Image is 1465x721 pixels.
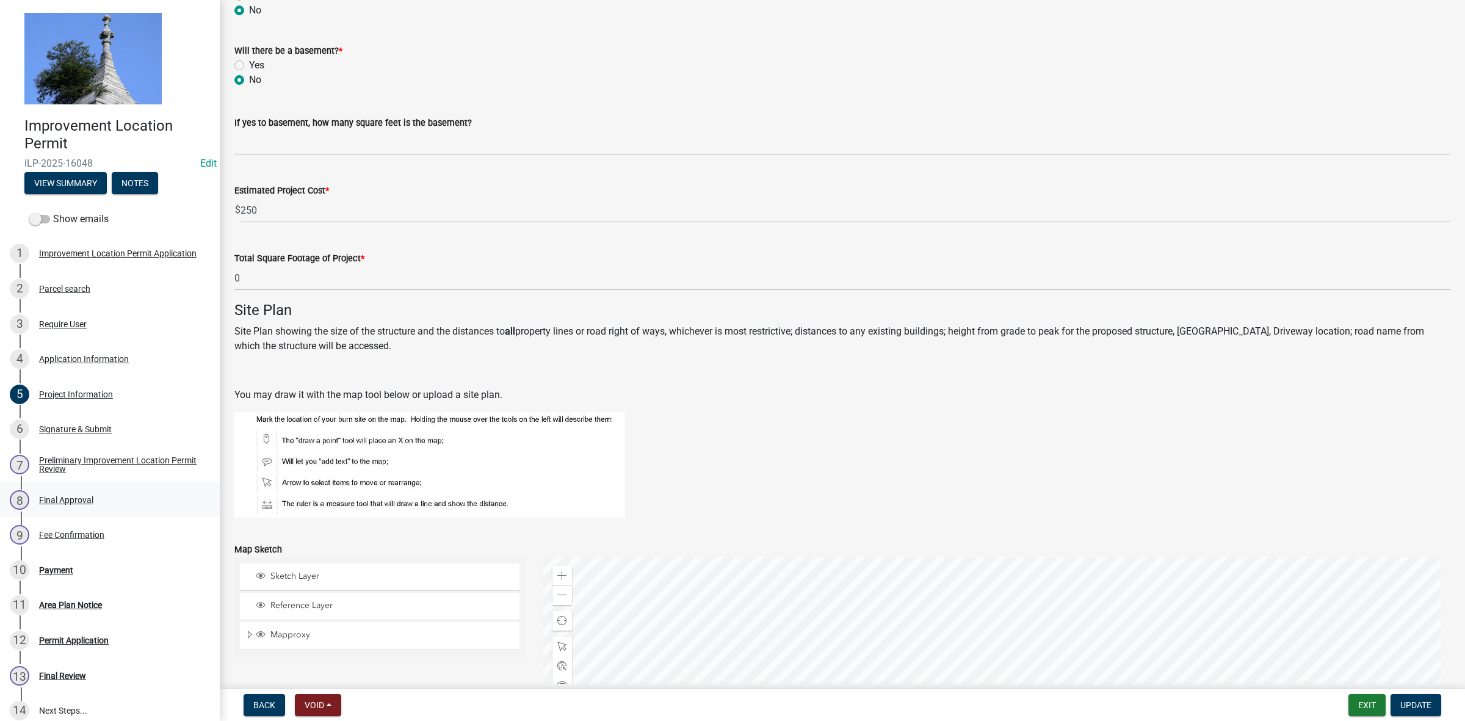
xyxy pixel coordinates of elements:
span: Update [1400,700,1431,710]
div: Reference Layer [254,600,515,612]
li: Mapproxy [240,622,519,650]
label: If yes to basement, how many square feet is the basement? [234,119,472,128]
div: 5 [10,385,29,404]
label: Yes [249,58,264,73]
div: 9 [10,525,29,545]
div: 11 [10,595,29,615]
h4: Site Plan [234,302,1450,319]
div: Final Review [39,672,86,680]
div: Permit Application [39,636,109,645]
button: Update [1391,694,1441,716]
ul: Layer List [239,560,521,654]
div: Mapproxy [254,629,515,642]
div: Signature & Submit [39,425,112,433]
div: Area Plan Notice [39,601,102,609]
div: 14 [10,701,29,720]
span: Reference Layer [267,600,515,611]
div: 2 [10,279,29,299]
label: Map Sketch [234,546,282,554]
div: Zoom out [552,585,572,605]
span: Sketch Layer [267,571,515,582]
button: Exit [1348,694,1386,716]
p: Site Plan showing the size of the structure and the distances to property lines or road right of ... [234,324,1450,353]
label: No [249,3,261,18]
a: Edit [200,158,217,169]
img: map_tools-sm_9c903488-6d06-459d-9e87-41fdf6e21155.jpg [234,412,625,518]
div: 1 [10,244,29,263]
button: View Summary [24,172,107,194]
div: 7 [10,455,29,474]
div: Find my location [552,611,572,631]
div: 8 [10,490,29,510]
div: Require User [39,320,87,328]
wm-modal-confirm: Notes [112,179,158,189]
div: Improvement Location Permit Application [39,249,197,258]
span: Expand [245,629,254,642]
div: 3 [10,314,29,334]
label: No [249,73,261,87]
h4: Improvement Location Permit [24,117,210,153]
label: Estimated Project Cost [234,187,329,195]
img: Decatur County, Indiana [24,13,162,104]
div: Final Approval [39,496,93,504]
wm-modal-confirm: Summary [24,179,107,189]
div: 4 [10,349,29,369]
div: Zoom in [552,566,572,585]
label: Show emails [29,212,109,226]
button: Notes [112,172,158,194]
div: Sketch Layer [254,571,515,583]
span: Mapproxy [267,629,515,640]
li: Sketch Layer [240,563,519,591]
div: Application Information [39,355,129,363]
span: Void [305,700,324,710]
span: $ [234,198,241,223]
span: Back [253,700,275,710]
div: 12 [10,631,29,650]
label: Total Square Footage of Project [234,255,364,263]
strong: all [505,325,515,337]
div: Fee Confirmation [39,531,104,539]
button: Back [244,694,285,716]
div: Project Information [39,390,113,399]
button: Void [295,694,341,716]
span: ILP-2025-16048 [24,158,195,169]
label: Will there be a basement? [234,47,342,56]
div: Preliminary Improvement Location Permit Review [39,456,200,473]
wm-modal-confirm: Edit Application Number [200,158,217,169]
div: 13 [10,666,29,686]
div: Parcel search [39,284,90,293]
div: 10 [10,560,29,580]
li: Reference Layer [240,593,519,620]
div: 6 [10,419,29,439]
p: You may draw it with the map tool below or upload a site plan. [234,388,1450,402]
div: Payment [39,566,73,574]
